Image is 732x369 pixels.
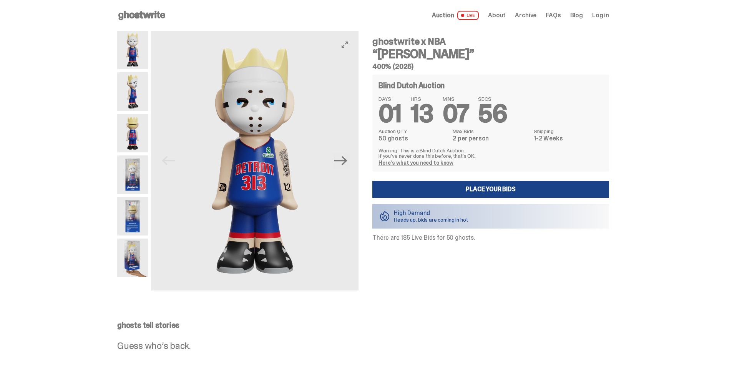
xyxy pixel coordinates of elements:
[411,98,433,130] span: 13
[378,135,448,142] dd: 50 ghosts
[570,12,583,18] a: Blog
[453,129,529,134] dt: Max Bids
[411,96,433,102] span: HRS
[488,12,506,18] a: About
[378,129,448,134] dt: Auction QTY
[443,98,469,130] span: 07
[372,181,609,198] a: Place your Bids
[378,98,402,130] span: 01
[332,152,349,169] button: Next
[117,197,148,235] img: Eminem_NBA_400_13.png
[117,155,148,194] img: Eminem_NBA_400_12.png
[378,96,402,102] span: DAYS
[117,72,148,111] img: Copy%20of%20Eminem_NBA_400_3.png
[443,96,469,102] span: MINS
[432,12,454,18] span: Auction
[372,48,609,60] h3: “[PERSON_NAME]”
[340,40,349,49] button: View full-screen
[534,129,603,134] dt: Shipping
[592,12,609,18] a: Log in
[372,63,609,70] h5: 400% (2025)
[394,210,468,216] p: High Demand
[372,37,609,46] h4: ghostwrite x NBA
[378,82,445,89] h4: Blind Dutch Auction
[117,321,609,329] p: ghosts tell stories
[378,159,453,166] a: Here's what you need to know
[151,31,359,291] img: Copy%20of%20Eminem_NBA_400_1.png
[432,11,479,20] a: Auction LIVE
[546,12,561,18] a: FAQs
[117,31,148,69] img: Copy%20of%20Eminem_NBA_400_1.png
[534,135,603,142] dd: 1-2 Weeks
[457,11,479,20] span: LIVE
[478,96,507,102] span: SECS
[453,135,529,142] dd: 2 per person
[372,235,609,241] p: There are 185 Live Bids for 50 ghosts.
[515,12,536,18] a: Archive
[394,217,468,222] p: Heads up: bids are coming in hot
[378,148,603,159] p: Warning: This is a Blind Dutch Auction. If you’ve never done this before, that’s OK.
[478,98,507,130] span: 56
[117,239,148,277] img: eminem%20scale.png
[117,114,148,152] img: Copy%20of%20Eminem_NBA_400_6.png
